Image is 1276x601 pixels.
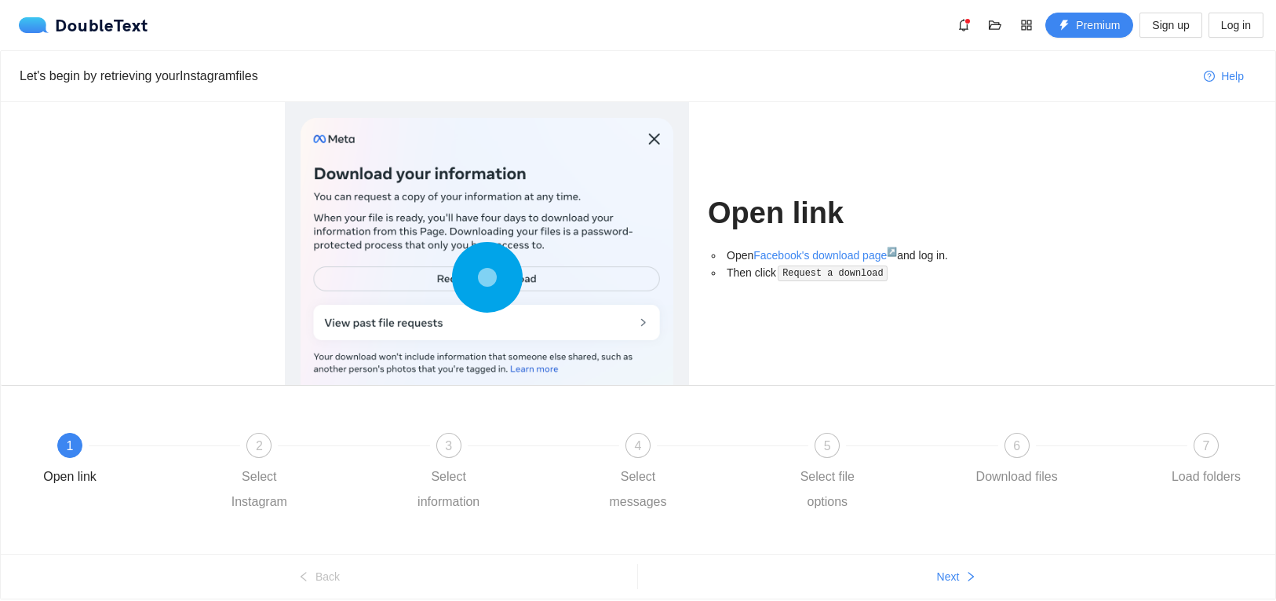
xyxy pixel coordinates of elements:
[638,564,1275,589] button: Nextright
[445,439,452,453] span: 3
[1204,71,1215,83] span: question-circle
[972,433,1161,489] div: 6Download files
[1013,439,1020,453] span: 6
[43,464,97,489] div: Open link
[403,433,592,515] div: 3Select information
[1161,433,1252,489] div: 7Load folders
[708,195,991,232] h1: Open link
[19,17,148,33] a: logoDoubleText
[1209,13,1263,38] button: Log in
[983,19,1007,31] span: folder-open
[19,17,148,33] div: DoubleText
[782,464,873,515] div: Select file options
[213,433,403,515] div: 2Select Instagram
[1059,20,1070,32] span: thunderbolt
[937,568,960,585] span: Next
[24,433,213,489] div: 1Open link
[20,66,1191,86] div: Let's begin by retrieving your Instagram files
[887,247,897,256] sup: ↗
[1203,439,1210,453] span: 7
[952,19,975,31] span: bell
[1014,13,1039,38] button: appstore
[635,439,642,453] span: 4
[1152,16,1189,34] span: Sign up
[1,564,637,589] button: leftBack
[1172,464,1241,489] div: Load folders
[592,433,782,515] div: 4Select messages
[1191,64,1256,89] button: question-circleHelp
[403,464,494,515] div: Select information
[592,464,684,515] div: Select messages
[1045,13,1133,38] button: thunderboltPremium
[824,439,831,453] span: 5
[724,247,991,264] li: Open and log in.
[213,464,304,515] div: Select Instagram
[1076,16,1120,34] span: Premium
[1221,68,1244,85] span: Help
[1221,16,1251,34] span: Log in
[256,439,263,453] span: 2
[778,266,888,281] code: Request a download
[976,464,1058,489] div: Download files
[983,13,1008,38] button: folder-open
[1015,19,1038,31] span: appstore
[1139,13,1201,38] button: Sign up
[753,249,897,262] a: Facebook's download page↗
[724,264,991,282] li: Then click
[19,17,55,33] img: logo
[782,433,971,515] div: 5Select file options
[951,13,976,38] button: bell
[965,571,976,584] span: right
[67,439,74,453] span: 1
